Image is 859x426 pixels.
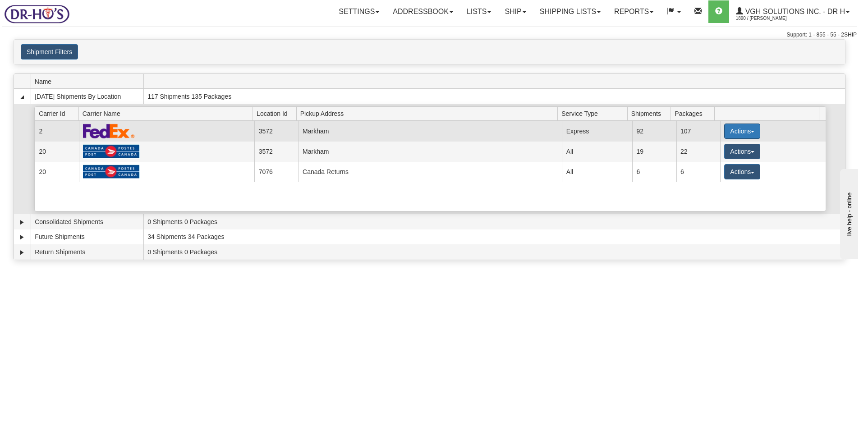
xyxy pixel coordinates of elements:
a: Expand [18,218,27,227]
span: Shipments [631,106,671,120]
button: Actions [724,144,760,159]
td: Future Shipments [31,229,143,245]
iframe: chat widget [838,167,858,259]
a: Settings [332,0,386,23]
a: Reports [607,0,660,23]
a: Shipping lists [533,0,607,23]
a: Ship [498,0,533,23]
a: Expand [18,233,27,242]
button: Actions [724,164,760,179]
button: Actions [724,124,760,139]
td: Markham [299,121,562,141]
td: Consolidated Shipments [31,214,143,229]
td: 107 [676,121,720,141]
td: 22 [676,142,720,162]
td: 3572 [254,142,298,162]
a: Addressbook [386,0,460,23]
td: 3572 [254,121,298,141]
a: Expand [18,248,27,257]
span: VGH Solutions Inc. - Dr H [743,8,845,15]
div: Support: 1 - 855 - 55 - 2SHIP [2,31,857,39]
td: All [562,142,632,162]
td: Canada Returns [299,162,562,182]
img: Canada Post [83,165,140,179]
a: Lists [460,0,498,23]
a: VGH Solutions Inc. - Dr H 1890 / [PERSON_NAME] [729,0,856,23]
span: Carrier Id [39,106,78,120]
img: Canada Post [83,144,140,159]
td: Markham [299,142,562,162]
div: live help - online [7,8,83,14]
img: logo1890.jpg [2,2,71,25]
span: 1890 / [PERSON_NAME] [736,14,804,23]
img: FedEx Express® [83,124,135,138]
span: Pickup Address [300,106,558,120]
span: Service Type [561,106,627,120]
td: [DATE] Shipments By Location [31,89,143,104]
td: 19 [632,142,676,162]
td: All [562,162,632,182]
td: 34 Shipments 34 Packages [143,229,845,245]
span: Location Id [257,106,296,120]
span: Packages [675,106,714,120]
td: 20 [35,142,78,162]
a: Collapse [18,92,27,101]
td: Express [562,121,632,141]
span: Name [35,74,143,88]
td: 117 Shipments 135 Packages [143,89,845,104]
td: 7076 [254,162,298,182]
td: 0 Shipments 0 Packages [143,244,845,260]
button: Shipment Filters [21,44,78,60]
td: 0 Shipments 0 Packages [143,214,845,229]
td: 2 [35,121,78,141]
td: 6 [676,162,720,182]
td: 92 [632,121,676,141]
span: Carrier Name [83,106,253,120]
td: 6 [632,162,676,182]
td: Return Shipments [31,244,143,260]
td: 20 [35,162,78,182]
